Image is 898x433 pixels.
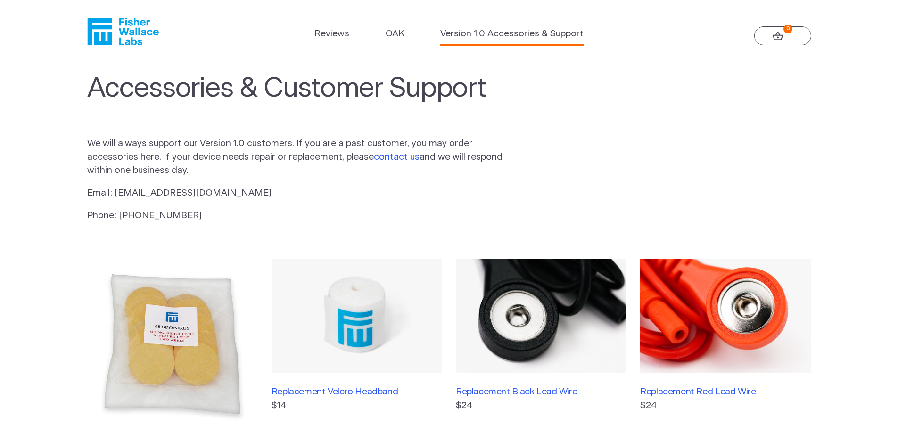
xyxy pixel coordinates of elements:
[87,187,504,200] p: Email: [EMAIL_ADDRESS][DOMAIN_NAME]
[87,137,504,178] p: We will always support our Version 1.0 customers. If you are a past customer, you may order acces...
[754,26,811,45] a: 0
[640,399,811,413] p: $24
[456,386,626,397] h3: Replacement Black Lead Wire
[87,259,258,429] img: Extra Fisher Wallace Sponges (48 pack)
[456,259,626,373] img: Replacement Black Lead Wire
[640,386,811,397] h3: Replacement Red Lead Wire
[386,27,404,41] a: OAK
[87,18,159,45] a: Fisher Wallace
[456,399,626,413] p: $24
[440,27,584,41] a: Version 1.0 Accessories & Support
[783,25,792,33] strong: 0
[272,259,442,373] img: Replacement Velcro Headband
[87,73,811,122] h1: Accessories & Customer Support
[272,386,442,397] h3: Replacement Velcro Headband
[87,209,504,223] p: Phone: [PHONE_NUMBER]
[374,153,420,162] a: contact us
[640,259,811,373] img: Replacement Red Lead Wire
[314,27,349,41] a: Reviews
[272,399,442,413] p: $14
